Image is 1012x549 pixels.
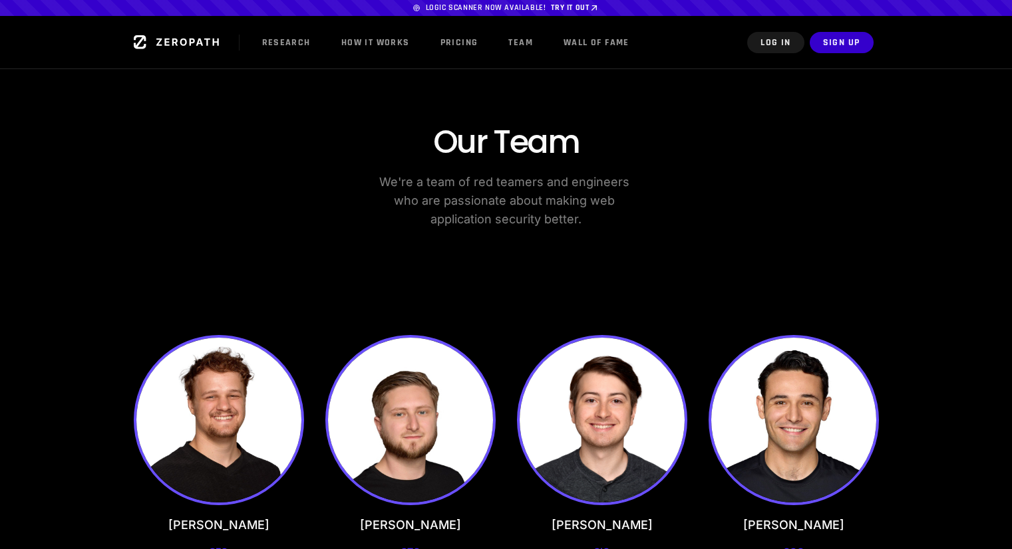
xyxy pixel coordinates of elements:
img: Raphael Karger [325,335,496,505]
a: How it Works [328,32,423,53]
h2: Our Team [134,122,879,162]
h3: [PERSON_NAME] [168,516,269,534]
a: Research [249,32,324,53]
button: Log In [747,32,804,53]
img: Etienne Lunetta [709,335,879,505]
a: Wall of Fame [550,32,643,53]
h3: [PERSON_NAME] [743,516,844,534]
img: Dean Valentine [134,335,304,505]
h3: [PERSON_NAME] [360,516,461,534]
img: Nathan Hrncirik [517,335,687,505]
button: Sign Up [810,32,874,53]
h3: [PERSON_NAME] [552,516,653,534]
a: Team [495,32,546,53]
a: Pricing [427,32,492,53]
p: We're a team of red teamers and engineers who are passionate about making web application securit... [134,173,879,229]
